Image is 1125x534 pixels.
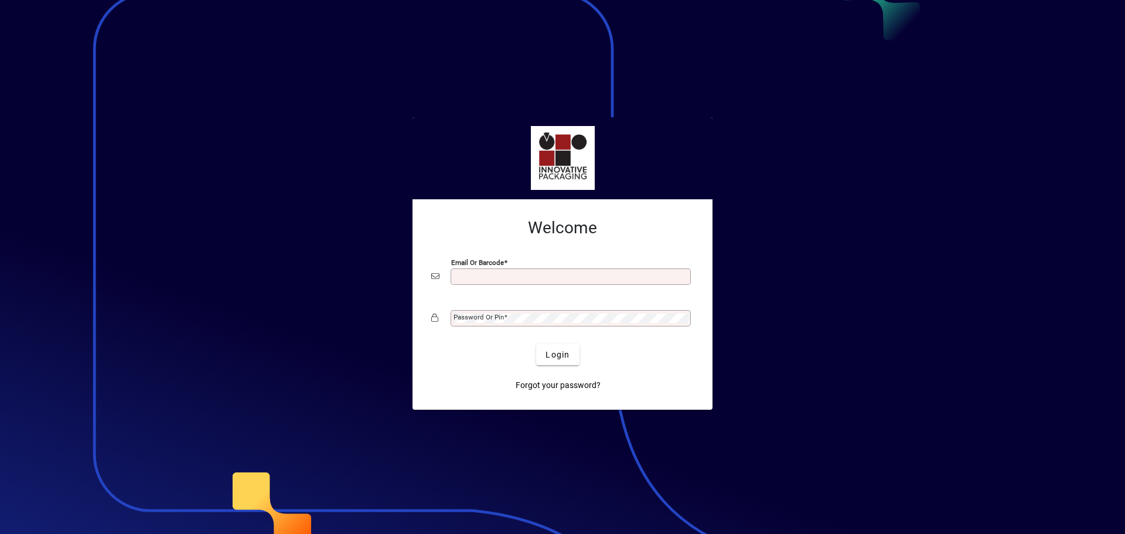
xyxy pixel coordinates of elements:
mat-label: Email or Barcode [451,259,504,267]
h2: Welcome [431,218,694,238]
mat-label: Password or Pin [454,313,504,321]
span: Forgot your password? [516,379,601,392]
a: Forgot your password? [511,375,605,396]
button: Login [536,344,579,365]
span: Login [546,349,570,361]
